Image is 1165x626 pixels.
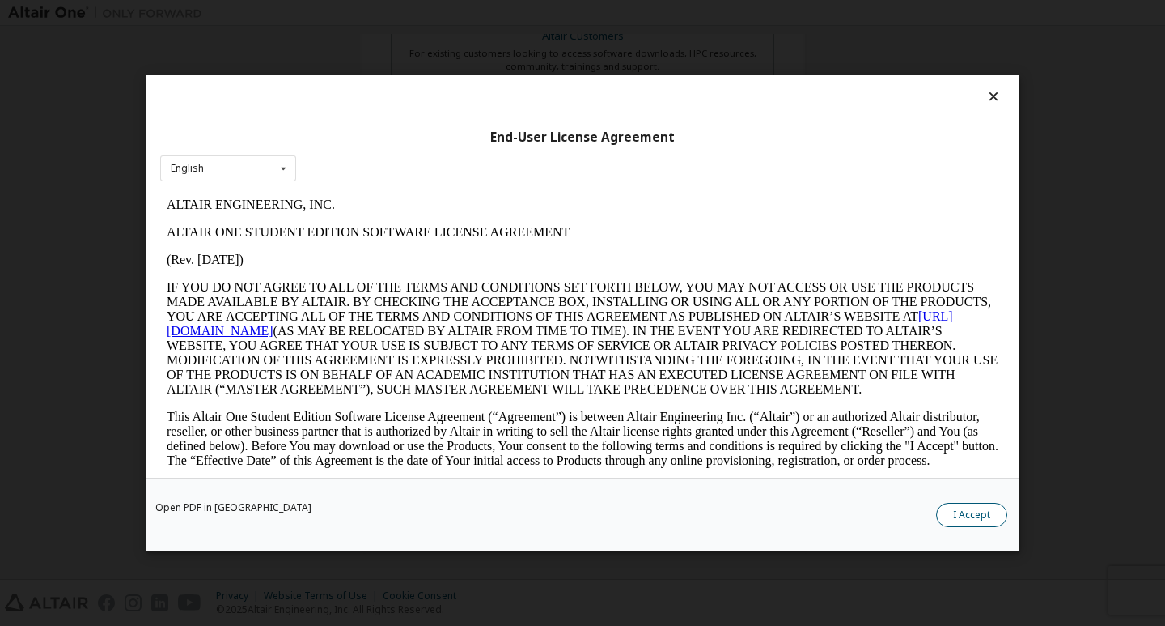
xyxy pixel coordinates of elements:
p: (Rev. [DATE]) [6,62,838,76]
p: ALTAIR ONE STUDENT EDITION SOFTWARE LICENSE AGREEMENT [6,34,838,49]
div: End-User License Agreement [160,130,1005,146]
div: English [171,164,204,173]
a: [URL][DOMAIN_NAME] [6,118,793,147]
p: IF YOU DO NOT AGREE TO ALL OF THE TERMS AND CONDITIONS SET FORTH BELOW, YOU MAY NOT ACCESS OR USE... [6,89,838,206]
button: I Accept [936,503,1007,527]
a: Open PDF in [GEOGRAPHIC_DATA] [155,503,311,513]
p: ALTAIR ENGINEERING, INC. [6,6,838,21]
p: This Altair One Student Edition Software License Agreement (“Agreement”) is between Altair Engine... [6,219,838,277]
